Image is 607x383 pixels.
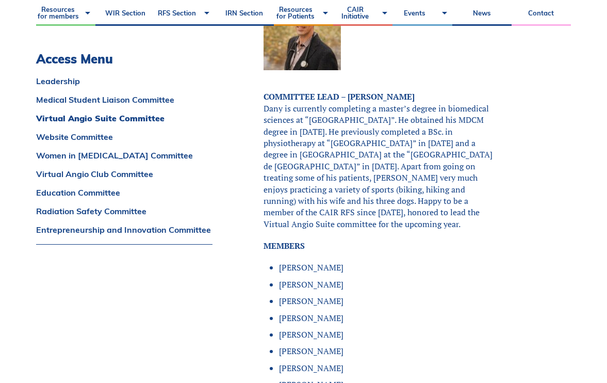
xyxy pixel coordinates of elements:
p: Dany is currently completing a master’s degree in biomedical sciences at “[GEOGRAPHIC_DATA]”. He ... [264,91,494,230]
a: Virtual Angio Club Committee [36,170,212,178]
a: Medical Student Liaison Committee [36,95,212,104]
li: [PERSON_NAME] [279,345,494,357]
a: Radiation Safety Committee [36,207,212,215]
li: [PERSON_NAME] [279,262,494,273]
li: [PERSON_NAME] [279,329,494,340]
a: Virtual Angio Suite Committee [36,114,212,122]
a: Leadership [36,77,212,85]
strong: COMMITTEE LEAD – [PERSON_NAME] [264,91,415,102]
li: [PERSON_NAME] [279,279,494,290]
a: Education Committee [36,188,212,197]
a: Women in [MEDICAL_DATA] Committee [36,151,212,159]
strong: MEMBERS [264,240,305,251]
li: [PERSON_NAME] [279,295,494,307]
li: [PERSON_NAME] [279,362,494,374]
h3: Access Menu [36,52,212,67]
a: Website Committee [36,133,212,141]
li: [PERSON_NAME] [279,312,494,324]
a: Entrepreneurship and Innovation Committee [36,226,212,234]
